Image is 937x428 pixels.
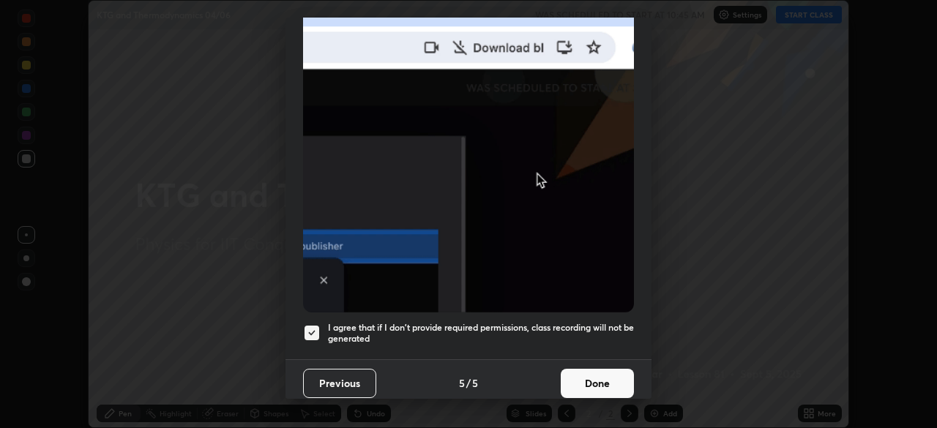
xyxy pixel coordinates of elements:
[466,375,471,391] h4: /
[328,322,634,345] h5: I agree that if I don't provide required permissions, class recording will not be generated
[472,375,478,391] h4: 5
[459,375,465,391] h4: 5
[561,369,634,398] button: Done
[303,369,376,398] button: Previous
